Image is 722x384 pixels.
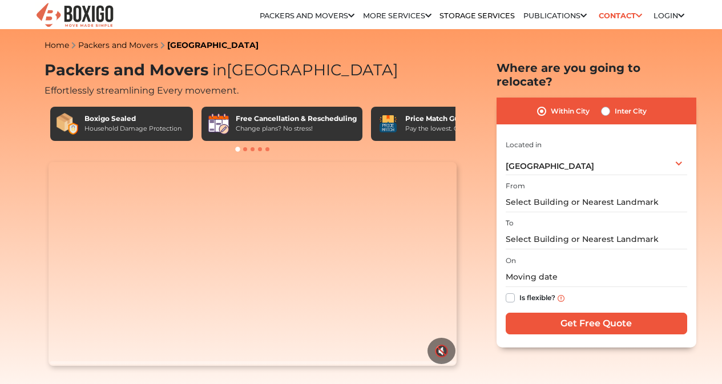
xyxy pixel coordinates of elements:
[167,40,259,50] a: [GEOGRAPHIC_DATA]
[236,124,357,134] div: Change plans? No stress!
[519,291,555,303] label: Is flexible?
[427,338,455,364] button: 🔇
[506,140,542,150] label: Located in
[45,40,69,50] a: Home
[49,162,457,366] video: Your browser does not support the video tag.
[207,112,230,135] img: Free Cancellation & Rescheduling
[558,295,564,302] img: info
[506,313,687,334] input: Get Free Quote
[208,60,398,79] span: [GEOGRAPHIC_DATA]
[506,192,687,212] input: Select Building or Nearest Landmark
[506,229,687,249] input: Select Building or Nearest Landmark
[45,85,239,96] span: Effortlessly streamlining Every movement.
[506,267,687,287] input: Moving date
[405,114,492,124] div: Price Match Guarantee
[377,112,400,135] img: Price Match Guarantee
[497,61,696,88] h2: Where are you going to relocate?
[45,61,461,80] h1: Packers and Movers
[236,114,357,124] div: Free Cancellation & Rescheduling
[84,114,181,124] div: Boxigo Sealed
[506,218,514,228] label: To
[56,112,79,135] img: Boxigo Sealed
[615,104,647,118] label: Inter City
[363,11,431,20] a: More services
[506,181,525,191] label: From
[595,7,646,25] a: Contact
[551,104,590,118] label: Within City
[506,161,594,171] span: [GEOGRAPHIC_DATA]
[439,11,515,20] a: Storage Services
[654,11,684,20] a: Login
[506,256,516,266] label: On
[260,11,354,20] a: Packers and Movers
[405,124,492,134] div: Pay the lowest. Guaranteed!
[212,60,227,79] span: in
[35,2,115,30] img: Boxigo
[84,124,181,134] div: Household Damage Protection
[78,40,158,50] a: Packers and Movers
[523,11,587,20] a: Publications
